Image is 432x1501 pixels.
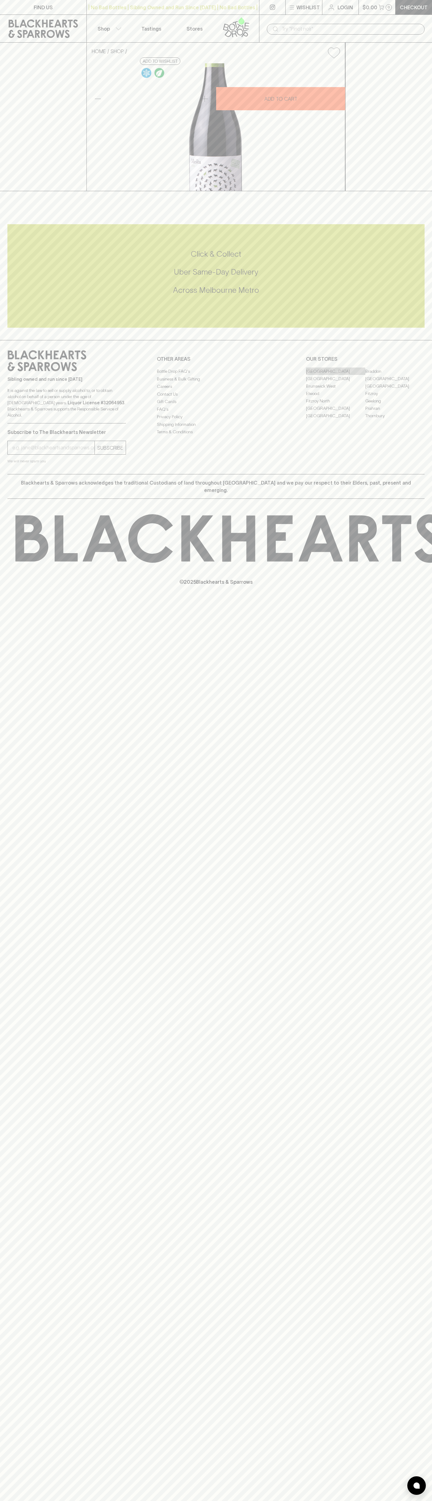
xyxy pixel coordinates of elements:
[140,66,153,79] a: Wonderful as is, but a slight chill will enhance the aromatics and give it a beautiful crunch.
[157,428,275,436] a: Terms & Conditions
[7,224,425,328] div: Call to action block
[12,479,420,494] p: Blackhearts & Sparrows acknowledges the traditional Custodians of land throughout [GEOGRAPHIC_DAT...
[365,390,425,397] a: Fitzroy
[130,15,173,42] a: Tastings
[338,4,353,11] p: Login
[97,444,123,452] p: SUBSCRIBE
[111,48,124,54] a: SHOP
[157,375,275,383] a: Business & Bulk Gifting
[7,376,126,382] p: Sibling owned and run since [DATE]
[95,441,126,454] button: SUBSCRIBE
[157,421,275,428] a: Shipping Information
[365,375,425,382] a: [GEOGRAPHIC_DATA]
[365,382,425,390] a: [GEOGRAPHIC_DATA]
[153,66,166,79] a: Organic
[413,1482,420,1489] img: bubble-icon
[157,368,275,375] a: Bottle Drop FAQ's
[98,25,110,32] p: Shop
[157,390,275,398] a: Contact Us
[306,382,365,390] a: Brunswick West
[306,412,365,419] a: [GEOGRAPHIC_DATA]
[365,368,425,375] a: Braddon
[187,25,203,32] p: Stores
[68,400,124,405] strong: Liquor License #32064953
[157,398,275,406] a: Gift Cards
[87,63,345,191] img: 39755.png
[306,397,365,405] a: Fitzroy North
[264,95,297,103] p: ADD TO CART
[363,4,377,11] p: $0.00
[157,355,275,363] p: OTHER AREAS
[282,24,420,34] input: Try "Pinot noir"
[365,397,425,405] a: Geelong
[157,406,275,413] a: FAQ's
[92,48,106,54] a: HOME
[7,458,126,464] p: We will never spam you
[157,383,275,390] a: Careers
[7,428,126,436] p: Subscribe to The Blackhearts Newsletter
[157,413,275,421] a: Privacy Policy
[365,412,425,419] a: Thornbury
[7,249,425,259] h5: Click & Collect
[216,87,345,110] button: ADD TO CART
[87,15,130,42] button: Shop
[306,355,425,363] p: OUR STORES
[141,68,151,78] img: Chilled Red
[388,6,390,9] p: 0
[296,4,320,11] p: Wishlist
[7,285,425,295] h5: Across Melbourne Metro
[7,387,126,418] p: It is against the law to sell or supply alcohol to, or to obtain alcohol on behalf of a person un...
[154,68,164,78] img: Organic
[34,4,53,11] p: FIND US
[365,405,425,412] a: Prahran
[7,267,425,277] h5: Uber Same-Day Delivery
[306,390,365,397] a: Elwood
[140,57,180,65] button: Add to wishlist
[306,375,365,382] a: [GEOGRAPHIC_DATA]
[306,405,365,412] a: [GEOGRAPHIC_DATA]
[173,15,216,42] a: Stores
[325,45,342,61] button: Add to wishlist
[141,25,161,32] p: Tastings
[400,4,428,11] p: Checkout
[306,368,365,375] a: [GEOGRAPHIC_DATA]
[12,443,94,453] input: e.g. jane@blackheartsandsparrows.com.au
